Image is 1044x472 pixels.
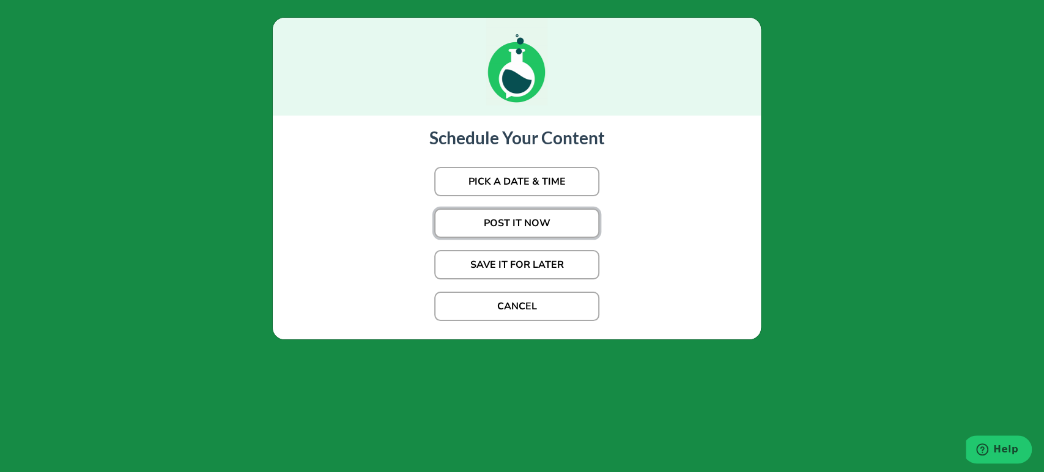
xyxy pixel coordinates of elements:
button: POST IT NOW [434,208,599,238]
button: SAVE IT FOR LATER [434,250,599,279]
img: loading_green.c7b22621.gif [486,18,547,105]
iframe: Opens a widget where you can find more information [966,435,1032,466]
button: PICK A DATE & TIME [434,167,599,196]
h3: Schedule Your Content [285,128,749,149]
button: CANCEL [434,292,599,321]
